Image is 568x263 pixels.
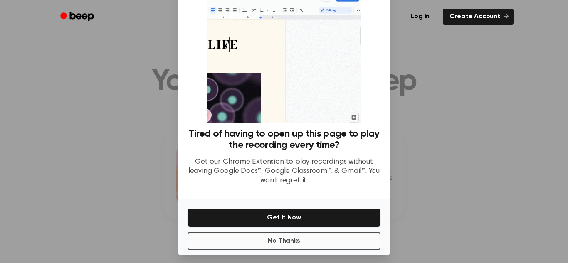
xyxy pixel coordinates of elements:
[188,209,380,227] button: Get It Now
[443,9,514,25] a: Create Account
[403,7,438,26] a: Log in
[188,232,380,250] button: No Thanks
[188,157,380,186] p: Get our Chrome Extension to play recordings without leaving Google Docs™, Google Classroom™, & Gm...
[54,9,101,25] a: Beep
[188,128,380,151] h3: Tired of having to open up this page to play the recording every time?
